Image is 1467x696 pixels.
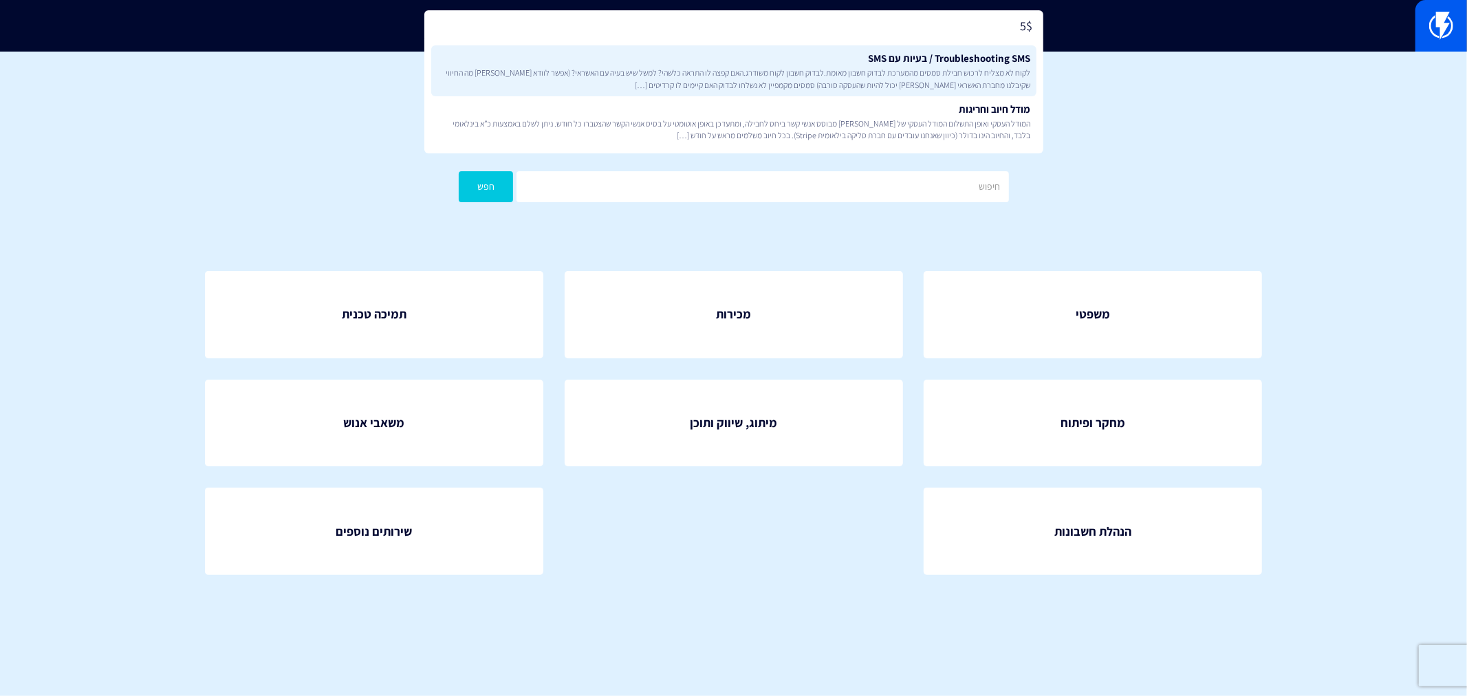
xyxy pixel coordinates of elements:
button: חפש [459,171,514,202]
a: Troubleshooting SMS / בעיות עם SMSלקוח לא מצליח לרכוש חבילת סמסים מהמערכת לבדוק חשבון מאומת.לבדוק... [431,45,1036,96]
a: תמיכה טכנית [205,271,543,358]
span: מחקר ופיתוח [1061,414,1125,432]
span: תמיכה טכנית [342,305,406,323]
input: חיפוש [517,171,1008,202]
span: המודל העסקי ואופן התשלום המודל העסקי של [PERSON_NAME] מבוסס אנשי קשר ביחס לחבילה, ומתעדכן באופן א... [437,118,1031,141]
span: מיתוג, שיווק ותוכן [690,414,777,432]
span: הנהלת חשבונות [1054,523,1131,541]
span: שירותים נוספים [336,523,412,541]
a: הנהלת חשבונות [924,488,1262,575]
a: מיתוג, שיווק ותוכן [565,380,903,467]
span: לקוח לא מצליח לרכוש חבילת סמסים מהמערכת לבדוק חשבון מאומת.לבדוק חשבון לקוח משודרג.האם קפצה לו התר... [437,67,1031,90]
a: מחקר ופיתוח [924,380,1262,467]
span: משאבי אנוש [343,414,404,432]
span: מכירות [716,305,751,323]
a: שירותים נוספים [205,488,543,575]
span: משפטי [1076,305,1110,323]
input: חיפוש מהיר... [424,10,1043,42]
a: משפטי [924,271,1262,358]
p: צוות פלאשי היקר , כאן תוכלו למצוא נהלים ותשובות לכל תפקיד בארגון שלנו שיעזרו לכם להצליח. [21,113,1446,137]
a: משאבי אנוש [205,380,543,467]
h1: מנהל ידע ארגוני [21,72,1446,100]
a: מכירות [565,271,903,358]
a: מודל חיוב וחריגותהמודל העסקי ואופן התשלום המודל העסקי של [PERSON_NAME] מבוסס אנשי קשר ביחס לחבילה... [431,96,1036,147]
